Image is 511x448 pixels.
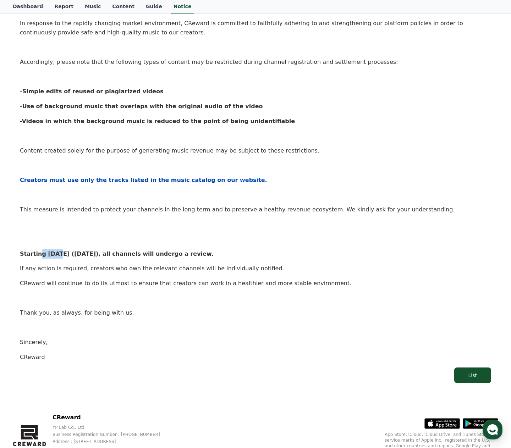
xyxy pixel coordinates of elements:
strong: Starting [DATE] ([DATE]), all channels will undergo a review. [20,250,214,257]
p: Address : [STREET_ADDRESS] [53,439,171,444]
p: Sincerely, [20,338,491,347]
p: Content created solely for the purpose of generating music revenue may be subject to these restri... [20,146,491,155]
p: YP Lab Co., Ltd. [53,425,171,430]
strong: -Simple edits of reused or plagiarized videos [20,88,163,95]
p: Accordingly, please note that the following types of content may be restricted during channel reg... [20,57,491,67]
span: Messages [59,236,80,242]
a: Home [2,225,47,243]
strong: Creators must use only the tracks listed in the music catalog on our website. [20,177,267,183]
p: Thank you, as always, for being with us. [20,308,491,317]
p: CReward [53,413,171,422]
span: Settings [105,236,122,241]
a: Messages [47,225,92,243]
a: Settings [92,225,136,243]
p: If any action is required, creators who own the relevant channels will be individually notified. [20,264,491,273]
p: CReward will continue to do its utmost to ensure that creators can work in a healthier and more s... [20,279,491,288]
strong: -Use of background music that overlaps with the original audio of the video [20,103,263,110]
button: List [454,367,491,383]
strong: -Videos in which the background music is reduced to the point of being unidentifiable [20,118,295,125]
span: Home [18,236,31,241]
p: In response to the rapidly changing market environment, CReward is committed to faithfully adheri... [20,19,491,37]
p: This measure is intended to protect your channels in the long term and to preserve a healthy reve... [20,205,491,214]
a: List [20,367,491,383]
p: CReward [20,353,491,362]
div: List [468,372,477,379]
p: Business Registration Number : [PHONE_NUMBER] [53,432,171,437]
